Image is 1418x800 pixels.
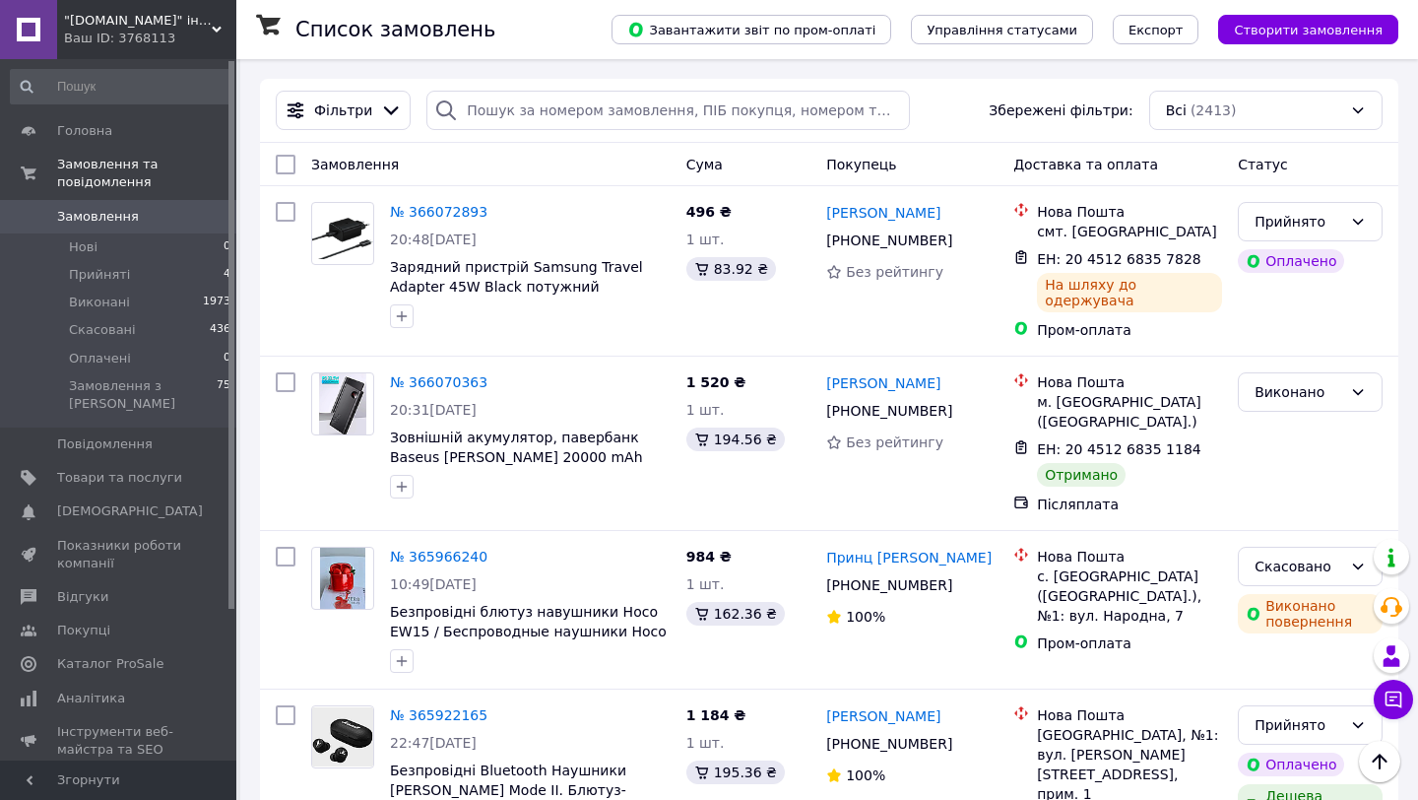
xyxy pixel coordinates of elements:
[927,23,1077,37] span: Управління статусами
[686,402,725,418] span: 1 шт.
[390,430,643,504] a: Зовнішній акумулятор, павербанк Baseus [PERSON_NAME] 20000 mAh 22.5w. Power Bank з підтримкою шви...
[1238,753,1344,776] div: Оплачено
[1166,100,1187,120] span: Всі
[989,100,1132,120] span: Збережені фільтри:
[686,257,776,281] div: 83.92 ₴
[203,294,230,311] span: 1973
[224,350,230,367] span: 0
[1359,741,1400,782] button: Наверх
[57,122,112,140] span: Головна
[1037,222,1222,241] div: смт. [GEOGRAPHIC_DATA]
[822,730,956,758] div: [PHONE_NUMBER]
[1238,249,1344,273] div: Оплачено
[1037,633,1222,653] div: Пром-оплата
[69,266,130,284] span: Прийняті
[64,30,236,47] div: Ваш ID: 3768113
[57,690,125,707] span: Аналітика
[57,156,236,191] span: Замовлення та повідомлення
[1234,23,1383,37] span: Створити замовлення
[627,21,875,38] span: Завантажити звіт по пром-оплаті
[57,469,182,487] span: Товари та послуги
[1374,680,1413,719] button: Чат з покупцем
[426,91,910,130] input: Пошук за номером замовлення, ПІБ покупця, номером телефону, Email, номером накладної
[390,735,477,751] span: 22:47[DATE]
[217,377,230,413] span: 75
[1191,102,1237,118] span: (2413)
[1113,15,1199,44] button: Експорт
[319,373,367,434] img: Фото товару
[64,12,212,30] span: "Inectarine.store" інтернет-магазин
[390,604,667,659] a: Безпровідні блютуз навушники Hoco EW15 / Беспроводные наушники Hoco tws Bluetooth ew15
[1037,567,1222,626] div: с. [GEOGRAPHIC_DATA] ([GEOGRAPHIC_DATA].), №1: вул. Народна, 7
[826,203,940,223] a: [PERSON_NAME]
[57,502,203,520] span: [DEMOGRAPHIC_DATA]
[314,100,372,120] span: Фільтри
[10,69,232,104] input: Пошук
[911,15,1093,44] button: Управління статусами
[686,374,746,390] span: 1 520 ₴
[1037,705,1222,725] div: Нова Пошта
[686,707,746,723] span: 1 184 ₴
[1255,556,1342,577] div: Скасовано
[69,294,130,311] span: Виконані
[210,321,230,339] span: 436
[822,227,956,254] div: [PHONE_NUMBER]
[1037,372,1222,392] div: Нова Пошта
[1037,547,1222,567] div: Нова Пошта
[69,238,97,256] span: Нові
[1013,157,1158,172] span: Доставка та оплата
[1037,463,1126,487] div: Отримано
[686,157,723,172] span: Cума
[390,549,487,565] a: № 365966240
[846,609,885,625] span: 100%
[846,767,885,783] span: 100%
[295,18,495,41] h1: Список замовлень
[320,548,366,609] img: Фото товару
[1037,273,1222,312] div: На шляху до одержувача
[686,602,785,626] div: 162.36 ₴
[69,350,131,367] span: Оплачені
[57,723,182,759] span: Інструменти веб-майстра та SEO
[390,232,477,247] span: 20:48[DATE]
[1255,211,1342,233] div: Прийнято
[846,264,943,280] span: Без рейтингу
[1037,202,1222,222] div: Нова Пошта
[311,547,374,610] a: Фото товару
[69,321,136,339] span: Скасовані
[1037,251,1201,267] span: ЕН: 20 4512 6835 7828
[57,537,182,572] span: Показники роботи компанії
[822,397,956,425] div: [PHONE_NUMBER]
[57,655,163,673] span: Каталог ProSale
[224,266,230,284] span: 4
[1198,21,1398,36] a: Створити замовлення
[57,622,110,639] span: Покупці
[390,402,477,418] span: 20:31[DATE]
[311,705,374,768] a: Фото товару
[390,259,652,334] a: Зарядний пристрій Samsung Travel Adapter 45W Black потужний зарядний адаптер для швидкого та ефек...
[686,549,732,565] span: 984 ₴
[1255,714,1342,736] div: Прийнято
[390,707,487,723] a: № 365922165
[686,204,732,220] span: 496 ₴
[390,576,477,592] span: 10:49[DATE]
[686,576,725,592] span: 1 шт.
[312,208,373,260] img: Фото товару
[846,434,943,450] span: Без рейтингу
[826,373,940,393] a: [PERSON_NAME]
[826,548,992,567] a: Принц [PERSON_NAME]
[1037,392,1222,432] div: м. [GEOGRAPHIC_DATA] ([GEOGRAPHIC_DATA].)
[686,761,785,784] div: 195.36 ₴
[826,706,940,726] a: [PERSON_NAME]
[311,372,374,435] a: Фото товару
[1238,594,1383,633] div: Виконано повернення
[822,571,956,599] div: [PHONE_NUMBER]
[312,707,373,767] img: Фото товару
[69,377,217,413] span: Замовлення з [PERSON_NAME]
[1037,495,1222,514] div: Післяплата
[224,238,230,256] span: 0
[1128,23,1184,37] span: Експорт
[686,428,785,451] div: 194.56 ₴
[1037,320,1222,340] div: Пром-оплата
